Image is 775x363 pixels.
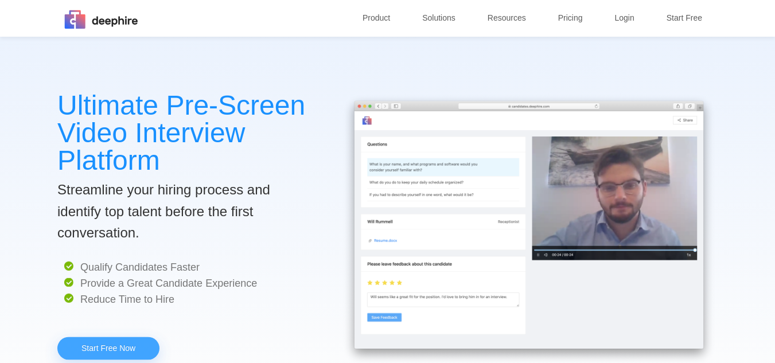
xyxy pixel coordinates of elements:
font: Start Free Now [81,344,135,353]
font: Streamline your hiring process and identify top talent before the first conversation. [57,182,270,240]
img: img [57,2,143,37]
span: Provide a Great Candidate Experience [80,278,257,289]
span: Reduce Time to Hire [80,294,174,306]
p: Ultimate Pre-Screen Video Interview Platform [57,92,316,174]
p: Qualify Candidates Faster [57,259,316,275]
img: img [57,258,80,307]
a: Start Free Now [57,337,159,360]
